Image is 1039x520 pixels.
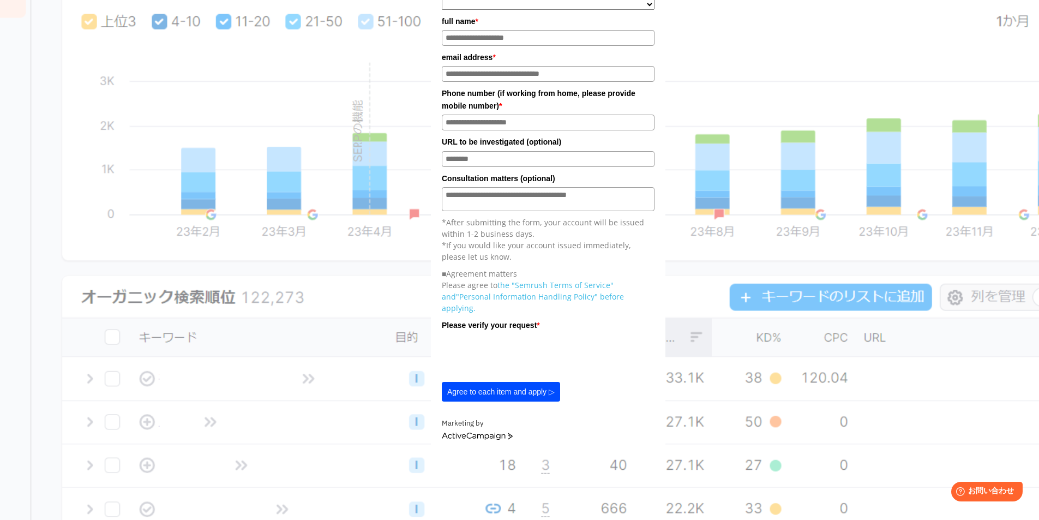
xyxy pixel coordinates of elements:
[442,321,537,330] font: Please verify your request
[442,89,635,110] font: Phone number (if working from home, please provide mobile number)
[442,291,624,313] a: "Personal Information Handling Policy" before applying.
[442,419,483,428] font: Marketing by
[442,334,608,376] iframe: To enrich screen reader interactions, please activate Accessibility in Grammarly extension settings
[442,217,644,239] font: *After submitting the form, your account will be issued within 1-2 business days.
[442,280,497,290] font: Please agree to
[442,280,614,302] a: the "Semrush Terms of Service" and
[442,240,631,262] font: *If you would like your account issued immediately, please let us know.
[442,268,517,279] font: ■Agreement matters
[442,174,555,183] font: Consultation matters (optional)
[442,17,475,26] font: full name
[447,387,555,396] font: Agree to each item and apply ▷
[442,53,493,62] font: email address
[942,477,1027,508] iframe: Help widget launcher
[442,138,561,146] font: URL to be investigated (optional)
[442,382,560,402] button: Agree to each item and apply ▷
